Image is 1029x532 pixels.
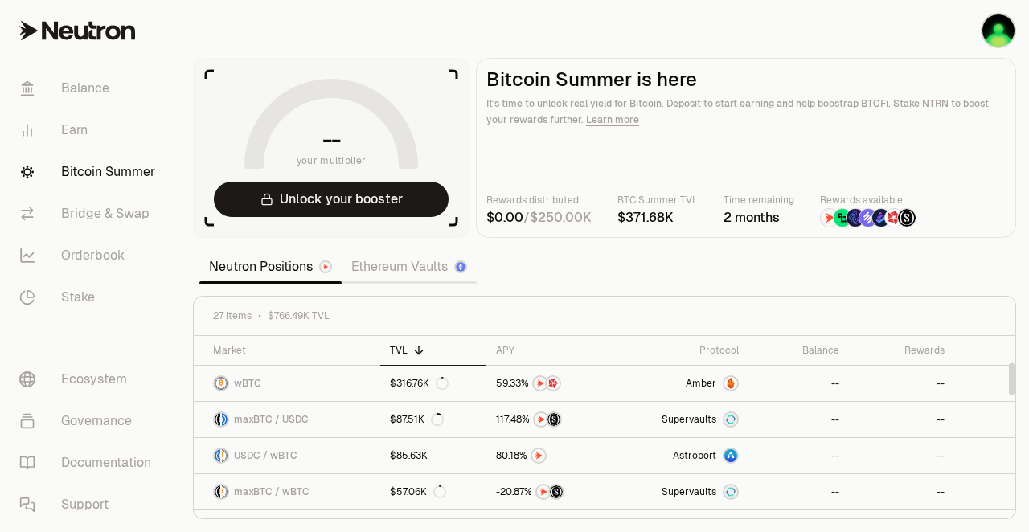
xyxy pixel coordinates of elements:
[617,438,748,473] a: Astroport
[234,413,309,426] span: maxBTC / USDC
[849,474,953,509] a: --
[215,377,228,390] img: wBTC Logo
[234,449,297,462] span: USDC / wBTC
[532,449,545,462] img: NTRN
[380,474,486,509] a: $57.06K
[234,377,261,390] span: wBTC
[748,402,849,437] a: --
[6,193,174,235] a: Bridge & Swap
[6,235,174,276] a: Orderbook
[222,413,228,426] img: USDC Logo
[6,276,174,318] a: Stake
[537,485,550,498] img: NTRN
[724,377,737,390] img: Amber
[6,442,174,484] a: Documentation
[199,251,342,283] a: Neutron Positions
[215,449,220,462] img: USDC Logo
[215,413,220,426] img: maxBTC Logo
[268,309,330,322] span: $766.49K TVL
[6,109,174,151] a: Earn
[6,358,174,400] a: Ecosystem
[322,127,341,153] h1: --
[496,448,608,464] button: NTRN
[982,14,1015,47] img: phurus
[617,402,748,437] a: SupervaultsSupervaults
[627,344,739,357] div: Protocol
[617,192,698,208] p: BTC Summer TVL
[724,485,737,498] img: Supervaults
[234,485,310,498] span: maxBTC / wBTC
[486,366,617,401] a: NTRNMars Fragments
[859,344,944,357] div: Rewards
[390,377,449,390] div: $316.76K
[724,192,794,208] p: Time remaining
[380,402,486,437] a: $87.51K
[662,485,716,498] span: Supervaults
[662,413,716,426] span: Supervaults
[380,366,486,401] a: $316.76K
[194,366,380,401] a: wBTC LogowBTC
[496,344,608,357] div: APY
[390,485,446,498] div: $57.06K
[686,377,716,390] span: Amber
[550,485,563,498] img: Structured Points
[617,474,748,509] a: SupervaultsSupervaults
[547,413,560,426] img: Structured Points
[724,208,794,227] div: 2 months
[6,151,174,193] a: Bitcoin Summer
[617,366,748,401] a: AmberAmber
[486,68,1006,91] h2: Bitcoin Summer is here
[486,192,592,208] p: Rewards distributed
[486,208,592,227] div: /
[194,474,380,509] a: maxBTC LogowBTC LogomaxBTC / wBTC
[6,68,174,109] a: Balance
[496,375,608,391] button: NTRNMars Fragments
[758,344,839,357] div: Balance
[486,402,617,437] a: NTRNStructured Points
[486,96,1006,128] p: It's time to unlock real yield for Bitcoin. Deposit to start earning and help boostrap BTCFi. Sta...
[194,402,380,437] a: maxBTC LogoUSDC LogomaxBTC / USDC
[390,344,477,357] div: TVL
[872,209,890,227] img: Bedrock Diamonds
[213,309,252,322] span: 27 items
[547,377,560,390] img: Mars Fragments
[821,209,838,227] img: NTRN
[859,209,877,227] img: Solv Points
[321,262,330,272] img: Neutron Logo
[586,113,639,126] a: Learn more
[390,413,444,426] div: $87.51K
[215,485,220,498] img: maxBTC Logo
[390,449,428,462] div: $85.63K
[724,413,737,426] img: Supervaults
[673,449,716,462] span: Astroport
[486,438,617,473] a: NTRN
[898,209,916,227] img: Structured Points
[847,209,864,227] img: EtherFi Points
[748,474,849,509] a: --
[342,251,477,283] a: Ethereum Vaults
[222,449,228,462] img: wBTC Logo
[222,485,228,498] img: wBTC Logo
[6,484,174,526] a: Support
[297,153,367,169] span: your multiplier
[534,377,547,390] img: NTRN
[820,192,916,208] p: Rewards available
[486,474,617,509] a: NTRNStructured Points
[849,366,953,401] a: --
[849,402,953,437] a: --
[213,344,371,357] div: Market
[6,400,174,442] a: Governance
[748,366,849,401] a: --
[849,438,953,473] a: --
[748,438,849,473] a: --
[834,209,851,227] img: Lombard Lux
[535,413,547,426] img: NTRN
[496,484,608,500] button: NTRNStructured Points
[214,182,449,217] button: Unlock your booster
[496,411,608,428] button: NTRNStructured Points
[885,209,903,227] img: Mars Fragments
[380,438,486,473] a: $85.63K
[456,262,465,272] img: Ethereum Logo
[194,438,380,473] a: USDC LogowBTC LogoUSDC / wBTC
